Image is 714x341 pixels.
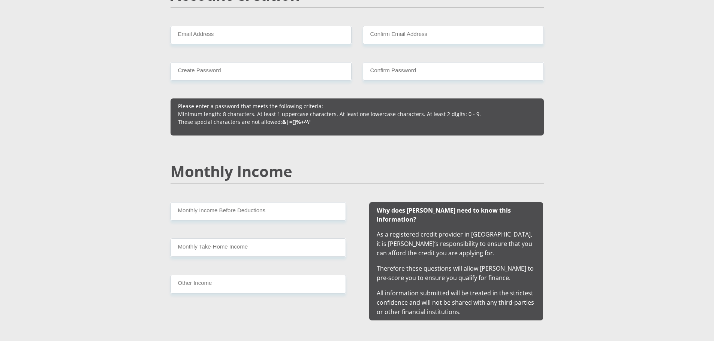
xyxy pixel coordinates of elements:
p: Please enter a password that meets the following criteria: Minimum length: 8 characters. At least... [178,102,536,126]
b: &|=[]%+^\' [282,118,311,125]
span: As a registered credit provider in [GEOGRAPHIC_DATA], it is [PERSON_NAME]’s responsibility to ens... [377,206,536,316]
input: Other Income [171,275,346,293]
b: Why does [PERSON_NAME] need to know this information? [377,206,511,223]
input: Confirm Password [363,62,544,80]
input: Email Address [171,26,352,44]
input: Create Password [171,62,352,80]
input: Monthly Take Home Income [171,238,346,257]
input: Confirm Email Address [363,26,544,44]
input: Monthly Income Before Deductions [171,202,346,220]
h2: Monthly Income [171,162,544,180]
